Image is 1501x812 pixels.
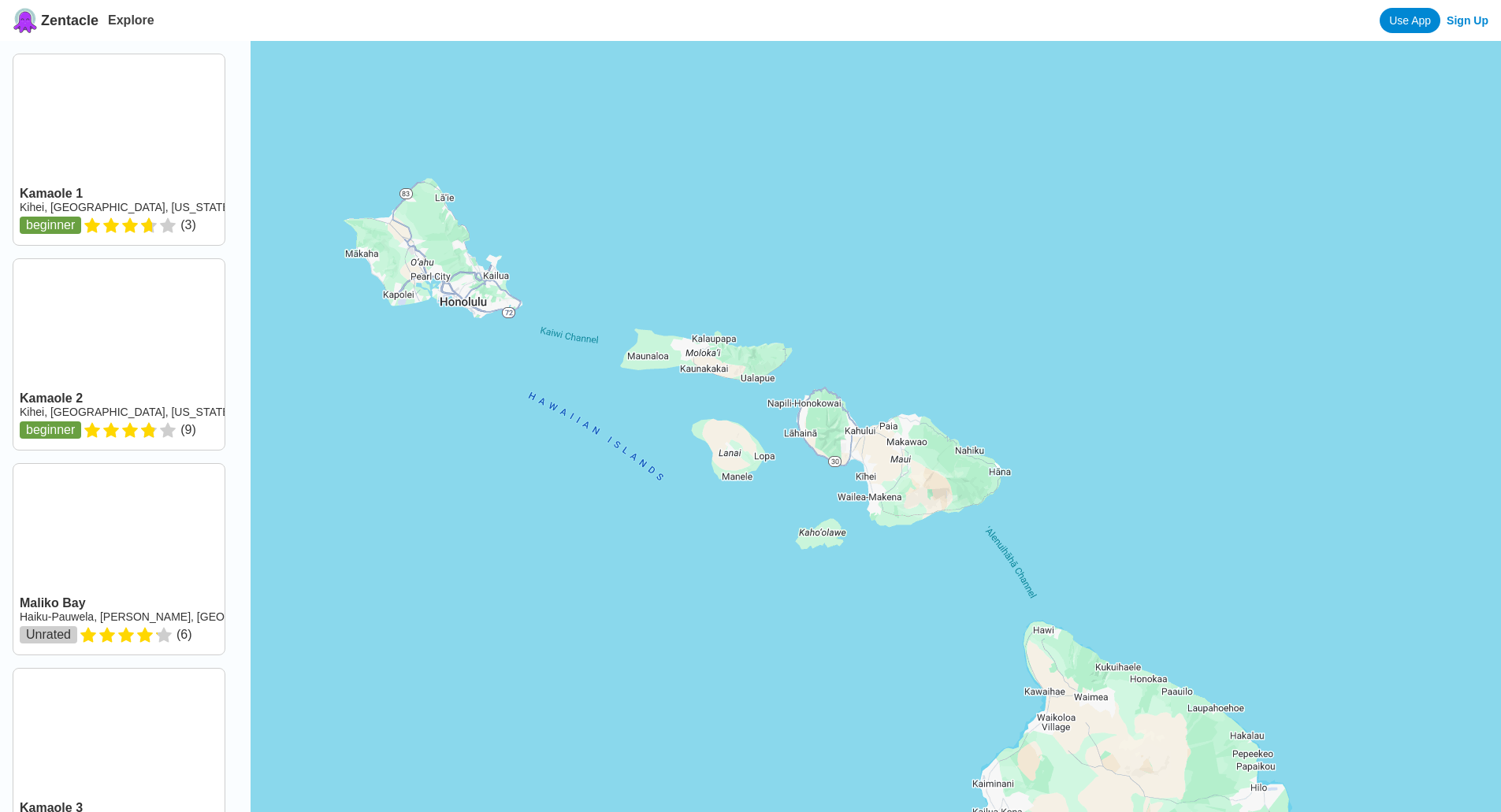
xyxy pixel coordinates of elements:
a: Zentacle logoZentacle [13,8,98,33]
a: Kihei, [GEOGRAPHIC_DATA], [US_STATE] [20,201,232,213]
img: Zentacle logo [13,8,38,33]
a: Use App [1380,8,1440,33]
a: Sign Up [1447,14,1488,27]
a: Haiku-Pauwela, [PERSON_NAME], [GEOGRAPHIC_DATA] [20,610,312,623]
a: Kihei, [GEOGRAPHIC_DATA], [US_STATE] [20,406,232,418]
span: Zentacle [41,13,98,29]
a: Explore [108,13,154,27]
